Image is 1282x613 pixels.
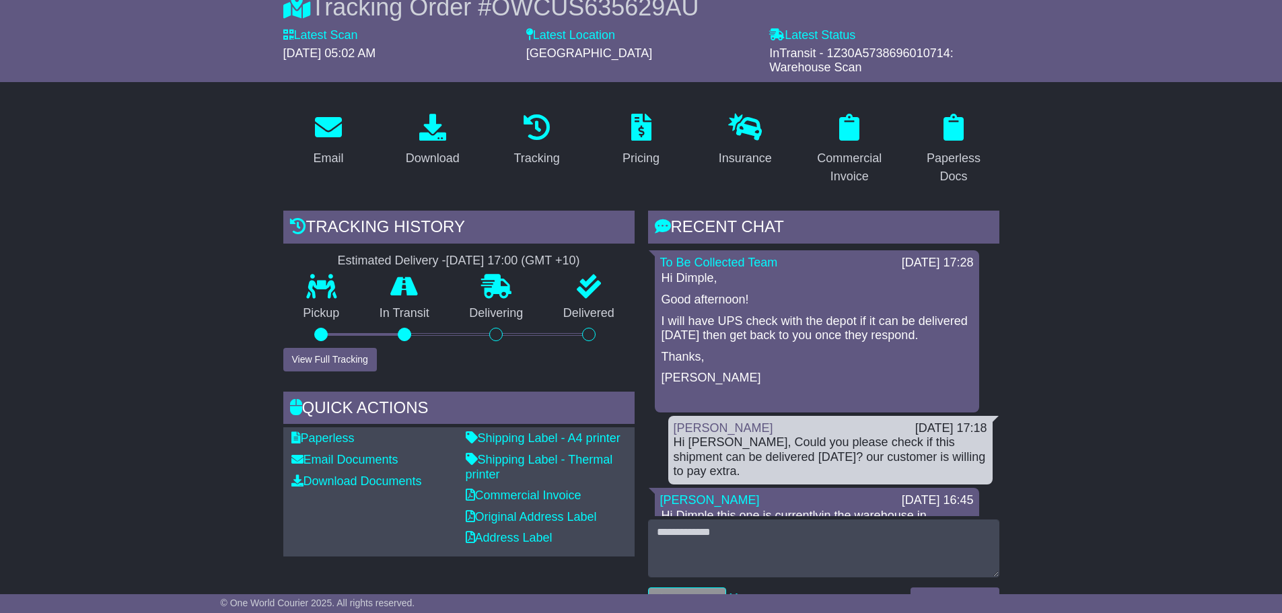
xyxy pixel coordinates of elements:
[313,149,343,168] div: Email
[674,435,987,479] div: Hi [PERSON_NAME], Could you please check if this shipment can be delivered [DATE]? our customer i...
[909,109,999,190] a: Paperless Docs
[917,149,991,186] div: Paperless Docs
[466,453,613,481] a: Shipping Label - Thermal printer
[660,493,760,507] a: [PERSON_NAME]
[283,46,376,60] span: [DATE] 05:02 AM
[505,109,568,172] a: Tracking
[466,531,553,544] a: Address Label
[660,256,778,269] a: To Be Collected Team
[397,109,468,172] a: Download
[769,46,954,75] span: InTransit - 1Z30A5738696010714: Warehouse Scan
[662,371,972,386] p: [PERSON_NAME]
[662,271,972,286] p: Hi Dimple,
[804,109,895,190] a: Commercial Invoice
[710,109,781,172] a: Insurance
[450,306,544,321] p: Delivering
[291,453,398,466] a: Email Documents
[911,587,999,611] button: Send a Message
[359,306,450,321] p: In Transit
[543,306,635,321] p: Delivered
[513,149,559,168] div: Tracking
[622,149,660,168] div: Pricing
[662,293,972,308] p: Good afternoon!
[902,493,974,508] div: [DATE] 16:45
[283,28,358,43] label: Latest Scan
[466,431,620,445] a: Shipping Label - A4 printer
[283,254,635,268] div: Estimated Delivery -
[304,109,352,172] a: Email
[662,314,972,343] p: I will have UPS check with the depot if it can be delivered [DATE] then get back to you once they...
[662,509,972,552] p: Hi Dimple this one is currentlyin the warehouse in [GEOGRAPHIC_DATA] this was updated at 3PM and ...
[915,421,987,436] div: [DATE] 17:18
[813,149,886,186] div: Commercial Invoice
[291,431,355,445] a: Paperless
[526,46,652,60] span: [GEOGRAPHIC_DATA]
[283,348,377,371] button: View Full Tracking
[221,598,415,608] span: © One World Courier 2025. All rights reserved.
[614,109,668,172] a: Pricing
[902,256,974,271] div: [DATE] 17:28
[648,211,999,247] div: RECENT CHAT
[719,149,772,168] div: Insurance
[466,489,581,502] a: Commercial Invoice
[674,421,773,435] a: [PERSON_NAME]
[291,474,422,488] a: Download Documents
[526,28,615,43] label: Latest Location
[769,28,855,43] label: Latest Status
[283,211,635,247] div: Tracking history
[446,254,580,268] div: [DATE] 17:00 (GMT +10)
[466,510,597,524] a: Original Address Label
[283,392,635,428] div: Quick Actions
[662,350,972,365] p: Thanks,
[406,149,460,168] div: Download
[283,306,360,321] p: Pickup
